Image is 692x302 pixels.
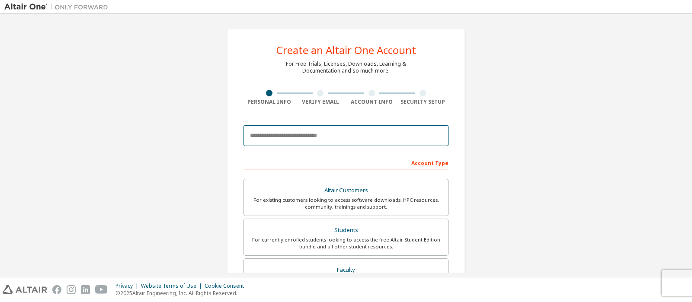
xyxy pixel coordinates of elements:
div: Security Setup [397,99,449,105]
img: linkedin.svg [81,285,90,294]
p: © 2025 Altair Engineering, Inc. All Rights Reserved. [115,289,249,297]
div: Account Info [346,99,397,105]
div: Create an Altair One Account [276,45,416,55]
img: facebook.svg [52,285,61,294]
div: Privacy [115,283,141,289]
img: altair_logo.svg [3,285,47,294]
div: For existing customers looking to access software downloads, HPC resources, community, trainings ... [249,197,443,210]
img: youtube.svg [95,285,108,294]
div: Personal Info [243,99,295,105]
div: For currently enrolled students looking to access the free Altair Student Edition bundle and all ... [249,236,443,250]
div: Students [249,224,443,236]
div: Altair Customers [249,184,443,197]
img: instagram.svg [67,285,76,294]
div: Cookie Consent [205,283,249,289]
div: Faculty [249,264,443,276]
div: For Free Trials, Licenses, Downloads, Learning & Documentation and so much more. [286,60,406,74]
img: Altair One [4,3,112,11]
div: Website Terms of Use [141,283,205,289]
div: Verify Email [295,99,346,105]
div: Account Type [243,156,449,169]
